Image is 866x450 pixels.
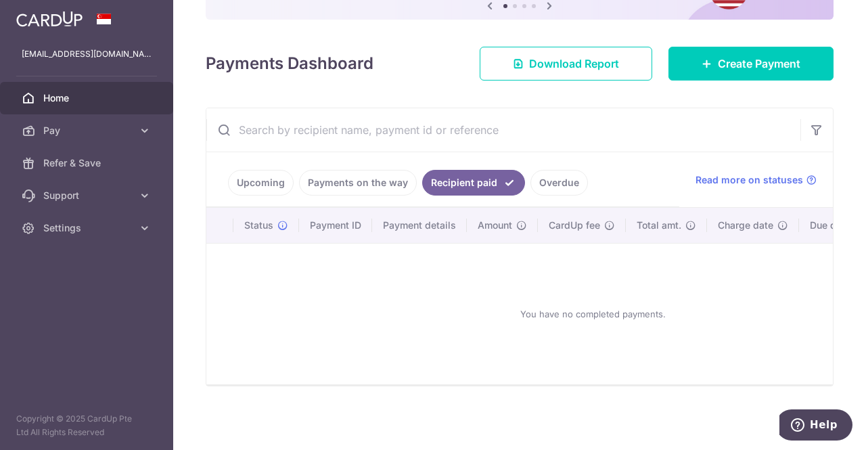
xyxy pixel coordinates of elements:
span: Total amt. [637,219,681,232]
h4: Payments Dashboard [206,51,373,76]
p: [EMAIL_ADDRESS][DOMAIN_NAME] [22,47,152,61]
span: Status [244,219,273,232]
th: Payment details [372,208,467,243]
a: Payments on the way [299,170,417,196]
a: Download Report [480,47,652,81]
span: Settings [43,221,133,235]
span: Charge date [718,219,773,232]
span: Create Payment [718,55,800,72]
a: Upcoming [228,170,294,196]
a: Create Payment [668,47,834,81]
iframe: Opens a widget where you can find more information [779,409,852,443]
a: Read more on statuses [696,173,817,187]
th: Payment ID [299,208,372,243]
input: Search by recipient name, payment id or reference [206,108,800,152]
span: Amount [478,219,512,232]
span: Download Report [529,55,619,72]
span: Pay [43,124,133,137]
span: Read more on statuses [696,173,803,187]
span: CardUp fee [549,219,600,232]
span: Refer & Save [43,156,133,170]
img: CardUp [16,11,83,27]
span: Home [43,91,133,105]
a: Overdue [530,170,588,196]
span: Due date [810,219,850,232]
a: Recipient paid [422,170,525,196]
span: Support [43,189,133,202]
